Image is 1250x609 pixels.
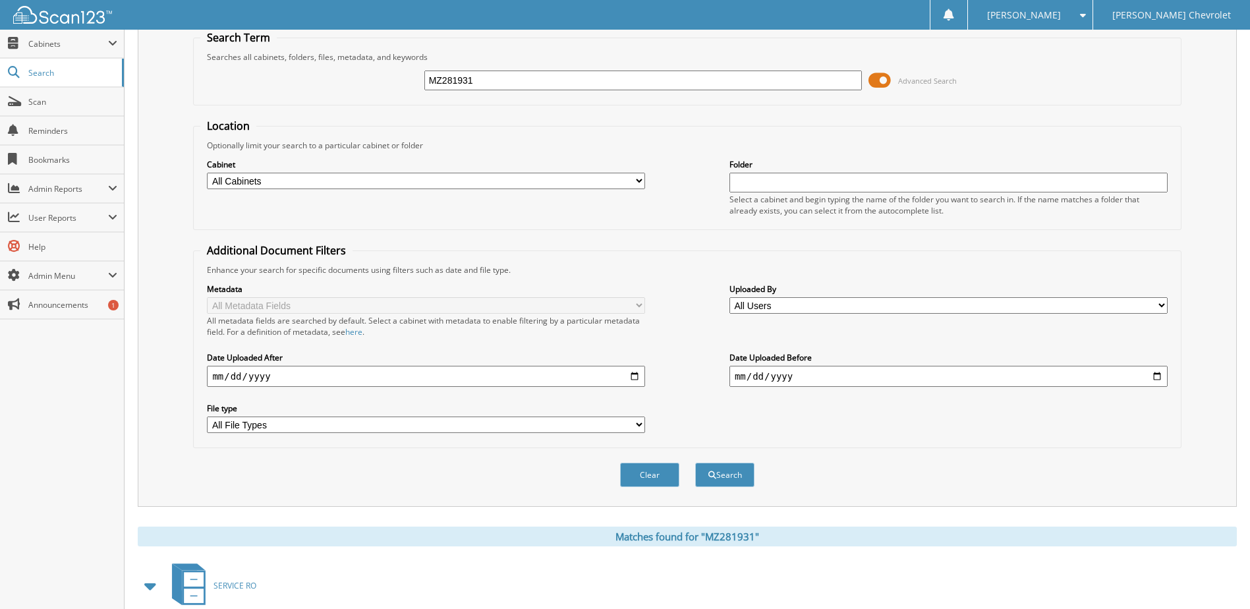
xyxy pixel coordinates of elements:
span: Scan [28,96,117,107]
div: Matches found for "MZ281931" [138,527,1237,546]
div: Select a cabinet and begin typing the name of the folder you want to search in. If the name match... [729,194,1168,216]
legend: Search Term [200,30,277,45]
a: here [345,326,362,337]
label: Metadata [207,283,645,295]
span: Admin Menu [28,270,108,281]
div: Optionally limit your search to a particular cabinet or folder [200,140,1174,151]
span: Bookmarks [28,154,117,165]
legend: Additional Document Filters [200,243,353,258]
iframe: Chat Widget [1184,546,1250,609]
label: File type [207,403,645,414]
span: User Reports [28,212,108,223]
span: [PERSON_NAME] Chevrolet [1112,11,1231,19]
span: Cabinets [28,38,108,49]
span: [PERSON_NAME] [987,11,1061,19]
span: SERVICE RO [213,580,256,591]
div: Enhance your search for specific documents using filters such as date and file type. [200,264,1174,275]
div: 1 [108,300,119,310]
span: Reminders [28,125,117,136]
label: Date Uploaded After [207,352,645,363]
button: Search [695,463,754,487]
label: Uploaded By [729,283,1168,295]
button: Clear [620,463,679,487]
img: scan123-logo-white.svg [13,6,112,24]
div: All metadata fields are searched by default. Select a cabinet with metadata to enable filtering b... [207,315,645,337]
label: Folder [729,159,1168,170]
span: Announcements [28,299,117,310]
input: end [729,366,1168,387]
input: start [207,366,645,387]
span: Admin Reports [28,183,108,194]
span: Help [28,241,117,252]
span: Advanced Search [898,76,957,86]
legend: Location [200,119,256,133]
label: Date Uploaded Before [729,352,1168,363]
span: Search [28,67,115,78]
label: Cabinet [207,159,645,170]
div: Searches all cabinets, folders, files, metadata, and keywords [200,51,1174,63]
